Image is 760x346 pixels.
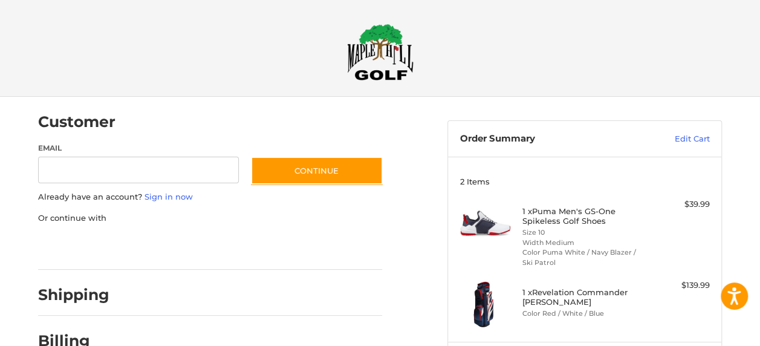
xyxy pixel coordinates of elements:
li: Color Puma White / Navy Blazer / Ski Patrol [522,247,645,267]
iframe: PayPal-paypal [34,236,125,258]
h3: Order Summary [460,133,630,145]
label: Email [38,143,239,154]
div: $39.99 [647,198,709,211]
h2: Shipping [38,286,109,304]
iframe: PayPal-venmo [239,236,330,258]
iframe: PayPal-paylater [137,236,227,258]
p: Already have an account? [38,191,382,203]
button: Continue [251,157,383,184]
h4: 1 x Puma Men's GS-One Spikeless Golf Shoes [522,206,645,226]
p: Or continue with [38,212,382,224]
a: Sign in now [145,192,193,201]
img: Maple Hill Golf [347,24,414,80]
li: Width Medium [522,238,645,248]
li: Size 10 [522,227,645,238]
a: Edit Cart [630,133,710,145]
h3: 2 Items [460,177,710,186]
h2: Customer [38,113,115,131]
